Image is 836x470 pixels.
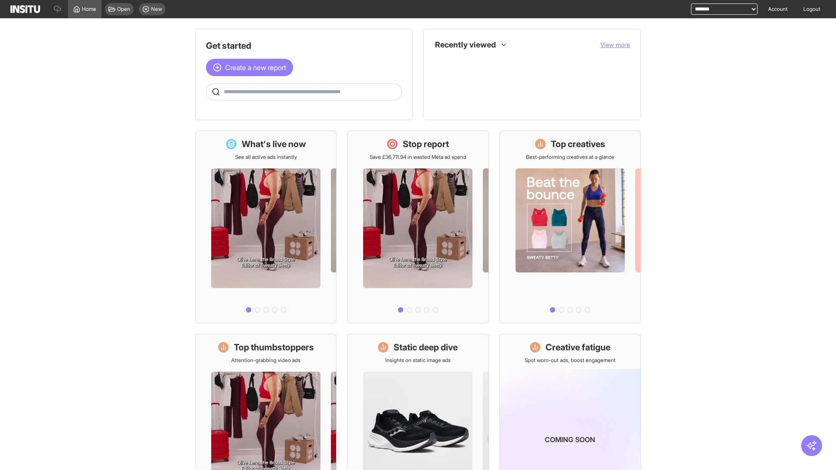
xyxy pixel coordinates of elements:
[225,62,286,73] span: Create a new report
[195,131,337,323] a: What's live nowSee all active ads instantly
[499,131,641,323] a: Top creativesBest-performing creatives at a glance
[234,341,314,353] h1: Top thumbstoppers
[385,357,451,364] p: Insights on static image ads
[403,138,449,150] h1: Stop report
[117,6,130,13] span: Open
[231,357,300,364] p: Attention-grabbing video ads
[151,6,162,13] span: New
[82,6,96,13] span: Home
[370,154,466,161] p: Save £36,711.94 in wasted Meta ad spend
[394,341,458,353] h1: Static deep dive
[242,138,306,150] h1: What's live now
[235,154,297,161] p: See all active ads instantly
[206,59,293,76] button: Create a new report
[347,131,489,323] a: Stop reportSave £36,711.94 in wasted Meta ad spend
[551,138,605,150] h1: Top creatives
[10,5,40,13] img: Logo
[600,40,630,49] button: View more
[206,40,402,52] h1: Get started
[600,41,630,48] span: View more
[526,154,614,161] p: Best-performing creatives at a glance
